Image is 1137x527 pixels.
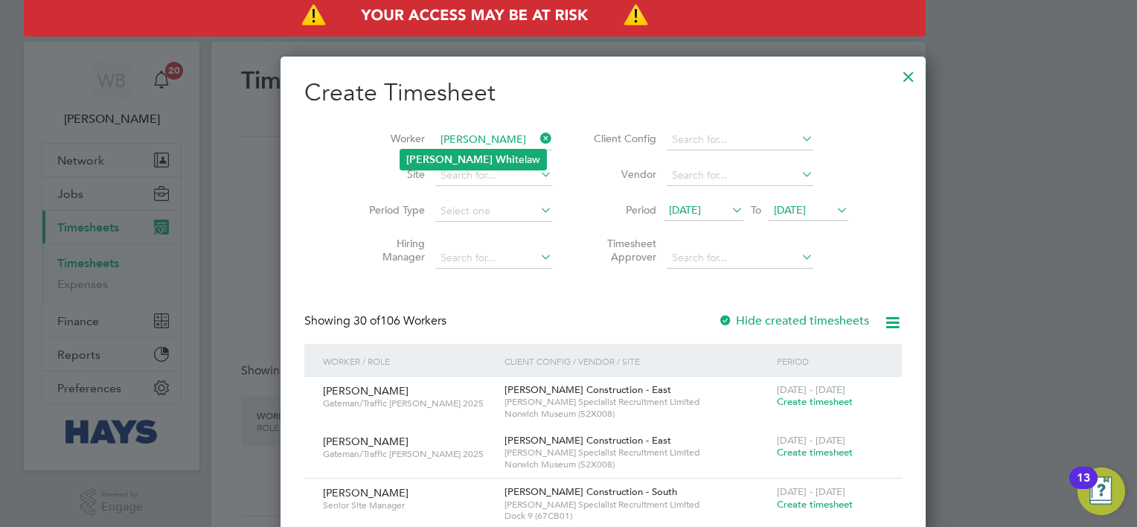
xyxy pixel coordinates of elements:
[667,165,813,186] input: Search for...
[667,130,813,150] input: Search for...
[505,459,769,470] span: Norwich Museum (52X008)
[501,344,773,378] div: Client Config / Vendor / Site
[304,313,449,329] div: Showing
[667,248,813,269] input: Search for...
[505,434,671,447] span: [PERSON_NAME] Construction - East
[323,397,493,409] span: Gateman/Traffic [PERSON_NAME] 2025
[1077,467,1125,515] button: Open Resource Center, 13 new notifications
[505,396,769,408] span: [PERSON_NAME] Specialist Recruitment Limited
[777,485,845,498] span: [DATE] - [DATE]
[496,153,515,166] b: Whi
[435,165,552,186] input: Search for...
[358,167,425,181] label: Site
[400,150,546,170] li: telaw
[406,153,493,166] b: [PERSON_NAME]
[1077,478,1090,497] div: 13
[589,237,656,263] label: Timesheet Approver
[323,486,409,499] span: [PERSON_NAME]
[777,395,853,408] span: Create timesheet
[323,499,493,511] span: Senior Site Manager
[774,203,806,217] span: [DATE]
[777,498,853,511] span: Create timesheet
[589,203,656,217] label: Period
[353,313,380,328] span: 30 of
[435,201,552,222] input: Select one
[505,383,671,396] span: [PERSON_NAME] Construction - East
[505,510,769,522] span: Dock 9 (67CB01)
[353,313,446,328] span: 106 Workers
[505,408,769,420] span: Norwich Museum (52X008)
[358,237,425,263] label: Hiring Manager
[358,203,425,217] label: Period Type
[323,435,409,448] span: [PERSON_NAME]
[718,313,869,328] label: Hide created timesheets
[669,203,701,217] span: [DATE]
[323,448,493,460] span: Gateman/Traffic [PERSON_NAME] 2025
[589,167,656,181] label: Vendor
[304,77,902,109] h2: Create Timesheet
[358,132,425,145] label: Worker
[777,383,845,396] span: [DATE] - [DATE]
[435,130,552,150] input: Search for...
[319,344,501,378] div: Worker / Role
[777,446,853,459] span: Create timesheet
[505,499,769,511] span: [PERSON_NAME] Specialist Recruitment Limited
[589,132,656,145] label: Client Config
[505,485,677,498] span: [PERSON_NAME] Construction - South
[323,384,409,397] span: [PERSON_NAME]
[777,434,845,447] span: [DATE] - [DATE]
[435,248,552,269] input: Search for...
[505,447,769,459] span: [PERSON_NAME] Specialist Recruitment Limited
[746,200,766,220] span: To
[773,344,887,378] div: Period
